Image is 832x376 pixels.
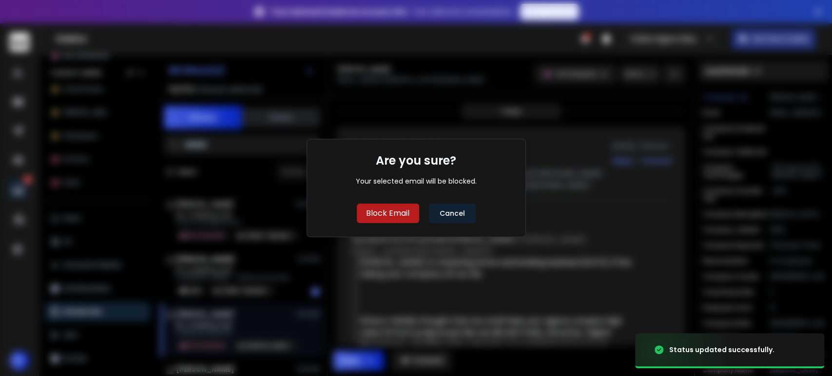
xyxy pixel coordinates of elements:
h1: Are you sure? [376,153,456,169]
div: Status updated successfully. [669,345,774,355]
div: Your selected email will be blocked. [356,176,477,186]
button: Block Email [357,204,419,223]
button: Cancel [429,204,476,223]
